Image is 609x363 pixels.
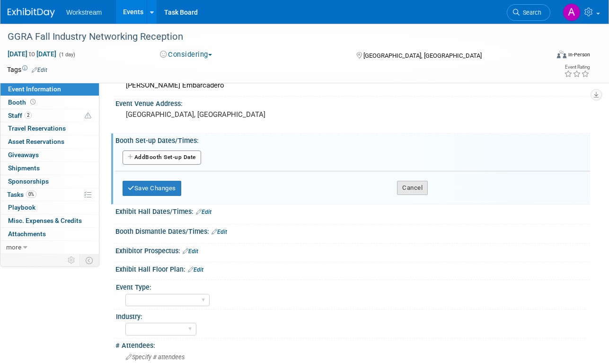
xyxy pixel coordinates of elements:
span: Asset Reservations [8,138,64,145]
span: to [27,50,36,58]
span: Sponsorships [8,177,49,185]
div: Exhibit Hall Floor Plan: [115,262,590,274]
span: Shipments [8,164,40,172]
div: Event Format [505,49,590,63]
button: AddBooth Set-up Date [123,151,201,165]
div: Industry: [116,310,586,321]
div: Exhibitor Prospectus: [115,244,590,256]
span: Potential Scheduling Conflict -- at least one attendee is tagged in another overlapping event. [85,112,91,120]
a: Travel Reservations [0,122,99,135]
a: Edit [32,67,47,73]
a: Event Information [0,83,99,96]
div: Event Rating [564,65,590,70]
a: Booth [0,96,99,109]
div: Exhibit Hall Dates/Times: [115,204,590,217]
a: more [0,241,99,254]
pre: [GEOGRAPHIC_DATA], [GEOGRAPHIC_DATA] [126,110,303,119]
span: Booth [8,98,37,106]
a: Attachments [0,228,99,240]
span: Search [520,9,541,16]
a: Tasks0% [0,188,99,201]
button: Save Changes [123,181,181,196]
img: Annabelle Gu [563,3,581,21]
span: more [6,243,21,251]
a: Sponsorships [0,175,99,188]
td: Tags [7,65,47,74]
span: Misc. Expenses & Credits [8,217,82,224]
span: Event Information [8,85,61,93]
a: Edit [183,248,198,255]
a: Giveaways [0,149,99,161]
div: # Attendees: [115,338,590,350]
span: Staff [8,112,32,119]
span: [GEOGRAPHIC_DATA], [GEOGRAPHIC_DATA] [363,52,482,59]
img: Format-Inperson.png [557,51,566,58]
button: Considering [157,50,216,60]
span: Giveaways [8,151,39,159]
div: Booth Set-up Dates/Times: [115,133,590,145]
a: Asset Reservations [0,135,99,148]
span: Booth not reserved yet [28,98,37,106]
button: Cancel [397,181,428,195]
div: [PERSON_NAME] Embarcadero [123,78,583,93]
span: Travel Reservations [8,124,66,132]
span: [DATE] [DATE] [7,50,57,58]
span: 0% [26,191,36,198]
a: Edit [212,229,227,235]
img: ExhibitDay [8,8,55,18]
a: Staff2 [0,109,99,122]
div: Booth Dismantle Dates/Times: [115,224,590,237]
a: Playbook [0,201,99,214]
span: Tasks [7,191,36,198]
div: Event Venue Address: [115,97,590,108]
a: Edit [188,266,203,273]
a: Edit [196,209,212,215]
span: Playbook [8,204,35,211]
span: Attachments [8,230,46,238]
a: Search [507,4,550,21]
td: Personalize Event Tab Strip [63,254,80,266]
div: Event Type: [116,280,586,292]
span: Specify # attendees [126,354,185,361]
span: (1 day) [58,52,75,58]
div: GGRA Fall Industry Networking Reception [4,28,540,45]
td: Toggle Event Tabs [80,254,99,266]
span: Workstream [66,9,102,16]
a: Misc. Expenses & Credits [0,214,99,227]
div: In-Person [568,51,590,58]
span: 2 [25,112,32,119]
a: Shipments [0,162,99,175]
